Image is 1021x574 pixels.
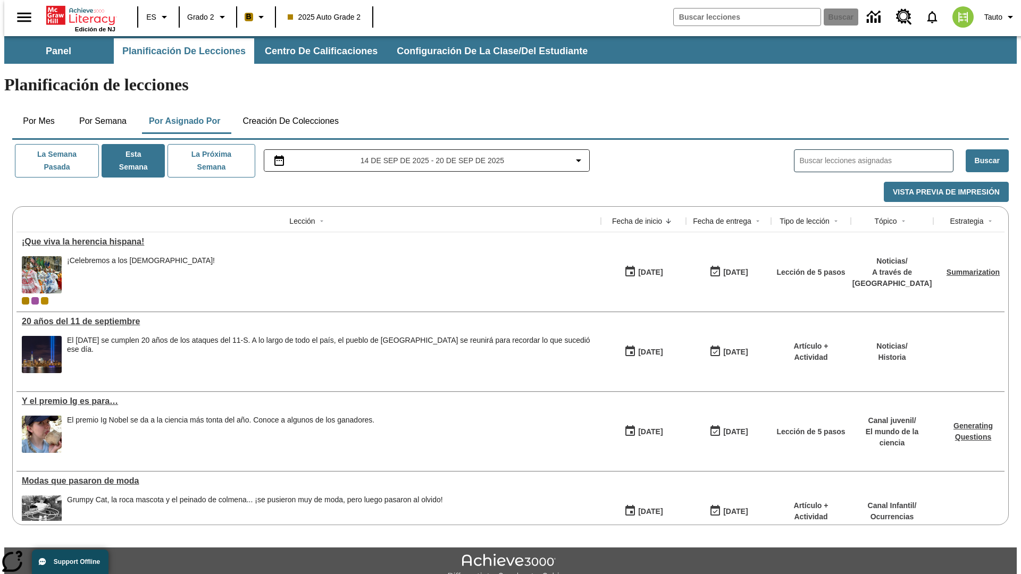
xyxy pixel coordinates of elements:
button: Sort [315,215,328,227]
div: [DATE] [638,425,663,438]
button: 09/14/25: Último día en que podrá accederse la lección [706,342,751,362]
input: Buscar lecciones asignadas [800,153,953,168]
a: Notificaciones [918,3,946,31]
span: Tauto [984,12,1002,23]
span: Support Offline [54,558,100,565]
p: A través de [GEOGRAPHIC_DATA] [852,267,932,289]
button: La próxima semana [168,144,255,178]
a: Portada [46,5,115,26]
div: Subbarra de navegación [4,38,597,64]
p: Lección de 5 pasos [776,426,845,437]
div: Tipo de lección [780,216,830,226]
img: Una joven lame una piedra, o hueso, al aire libre. [22,416,62,453]
div: El premio Ig Nobel se da a la ciencia más tonta del año. Conoce a algunos de los ganadores. [67,416,374,425]
button: Panel [5,38,112,64]
span: Panel [46,45,71,57]
span: 2025 Auto Grade 2 [288,12,361,23]
button: Boost El color de la clase es anaranjado claro. Cambiar el color de la clase. [240,7,272,27]
div: El 11 de septiembre de 2021 se cumplen 20 años de los ataques del 11-S. A lo largo de todo el paí... [67,336,596,373]
p: Noticias / [852,256,932,267]
button: Lenguaje: ES, Selecciona un idioma [141,7,175,27]
button: Escoja un nuevo avatar [946,3,980,31]
div: ¡Celebremos a los hispanoamericanos! [67,256,215,293]
span: Edición de NJ [75,26,115,32]
button: Buscar [966,149,1009,172]
button: 09/14/25: Primer día en que estuvo disponible la lección [621,342,666,362]
svg: Collapse Date Range Filter [572,154,585,167]
button: Por semana [71,108,135,134]
button: 09/14/25: Primer día en que estuvo disponible la lección [621,421,666,442]
div: Modas que pasaron de moda [22,476,596,486]
div: El premio Ig Nobel se da a la ciencia más tonta del año. Conoce a algunos de los ganadores. [67,416,374,453]
a: ¡Que viva la herencia hispana!, Lecciones [22,237,596,247]
div: Lección [289,216,315,226]
button: Sort [897,215,910,227]
div: New 2025 class [41,297,48,305]
a: Generating Questions [953,421,993,441]
div: OL 2025 Auto Grade 3 [31,297,39,305]
span: ES [146,12,156,23]
div: Estrategia [950,216,983,226]
button: Creación de colecciones [234,108,347,134]
button: Por asignado por [140,108,229,134]
p: Canal juvenil / [856,415,928,426]
input: Buscar campo [674,9,821,26]
div: [DATE] [723,266,748,279]
p: Artículo + Actividad [776,500,846,522]
div: [DATE] [723,345,748,359]
div: Clase actual [22,297,29,305]
button: Sort [830,215,842,227]
button: Vista previa de impresión [884,182,1009,202]
button: Sort [984,215,997,227]
p: Noticias / [876,341,907,352]
img: foto en blanco y negro de una chica haciendo girar unos hula-hulas en la década de 1950 [22,495,62,533]
span: Planificación de lecciones [122,45,246,57]
button: 07/19/25: Primer día en que estuvo disponible la lección [621,501,666,521]
button: 09/14/25: Último día en que podrá accederse la lección [706,421,751,442]
button: Por mes [12,108,65,134]
div: Subbarra de navegación [4,36,1017,64]
button: Sort [751,215,764,227]
span: 14 de sep de 2025 - 20 de sep de 2025 [361,155,504,166]
button: Grado: Grado 2, Elige un grado [183,7,233,27]
button: La semana pasada [15,144,99,178]
button: Centro de calificaciones [256,38,386,64]
a: Summarization [947,268,1000,276]
span: Configuración de la clase/del estudiante [397,45,588,57]
img: Tributo con luces en la ciudad de Nueva York desde el Parque Estatal Liberty (Nueva Jersey) [22,336,62,373]
p: Ocurrencias [868,511,917,522]
div: ¡Celebremos a los [DEMOGRAPHIC_DATA]! [67,256,215,265]
a: Modas que pasaron de moda, Lecciones [22,476,596,486]
div: [DATE] [723,425,748,438]
a: Centro de recursos, Se abrirá en una pestaña nueva. [890,3,918,31]
div: Fecha de entrega [693,216,751,226]
div: Grumpy Cat, la roca mascota y el peinado de colmena... ¡se pusieron muy de moda, pero luego pasar... [67,495,443,533]
a: Y el premio Ig es para…, Lecciones [22,396,596,406]
button: 09/21/25: Último día en que podrá accederse la lección [706,262,751,282]
div: 20 años del 11 de septiembre [22,317,596,326]
h1: Planificación de lecciones [4,75,1017,95]
div: Grumpy Cat, la roca mascota y el peinado de colmena... ¡se pusieron muy de moda, pero luego pasar... [67,495,443,504]
p: Canal Infantil / [868,500,917,511]
button: Planificación de lecciones [114,38,254,64]
div: [DATE] [638,505,663,518]
div: Portada [46,4,115,32]
button: Support Offline [32,550,108,574]
div: Fecha de inicio [612,216,662,226]
button: Configuración de la clase/del estudiante [388,38,596,64]
div: [DATE] [723,505,748,518]
span: B [246,10,252,23]
div: ¡Que viva la herencia hispana! [22,237,596,247]
div: [DATE] [638,345,663,359]
button: 06/30/26: Último día en que podrá accederse la lección [706,501,751,521]
a: 20 años del 11 de septiembre, Lecciones [22,317,596,326]
span: Grado 2 [187,12,214,23]
p: El mundo de la ciencia [856,426,928,449]
img: dos filas de mujeres hispanas en un desfile que celebra la cultura hispana. Las mujeres lucen col... [22,256,62,293]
